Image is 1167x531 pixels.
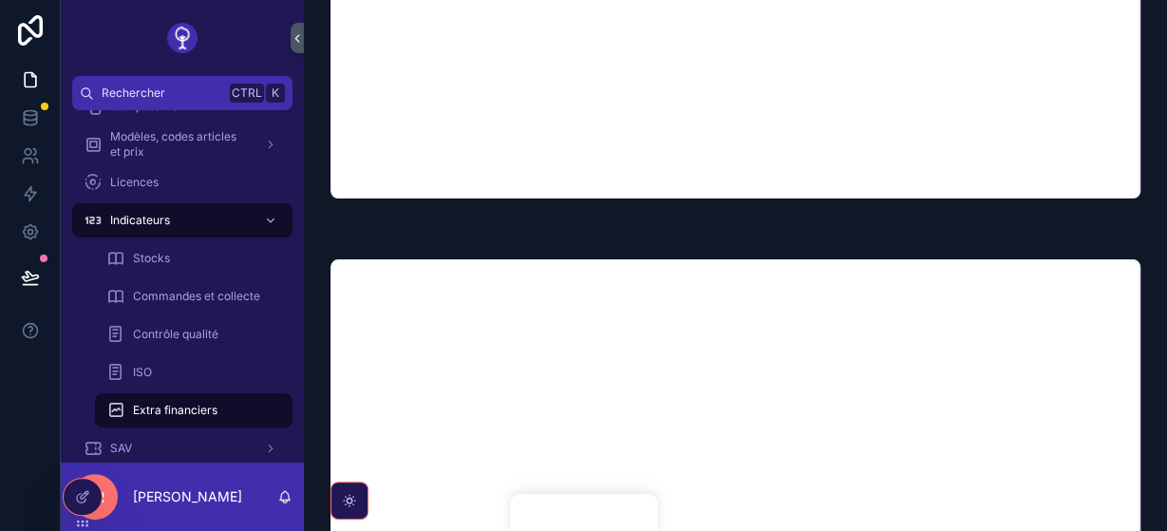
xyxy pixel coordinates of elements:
span: Commandes et collecte [133,289,260,304]
span: Ctrl [230,84,264,103]
span: Rechercher [102,85,222,101]
span: K [268,85,283,101]
a: Extra financiers [95,393,292,427]
span: Extra financiers [133,403,217,418]
a: SAV [72,431,292,465]
span: ISO [133,365,152,380]
a: Indicateurs [72,203,292,237]
span: Modèles, codes articles et prix [110,129,249,160]
a: Modèles, codes articles et prix [72,127,292,161]
a: Contrôle qualité [95,317,292,351]
button: RechercherCtrlK [72,76,292,110]
a: Stocks [95,241,292,275]
p: [PERSON_NAME] [133,487,242,506]
img: App logo [167,23,198,53]
span: SAV [110,441,132,456]
span: Indicateurs [110,213,170,228]
div: scrollable content [61,110,304,463]
span: Stocks [133,251,170,266]
span: Licences [110,175,159,190]
a: Licences [72,165,292,199]
a: Commandes et collecte [95,279,292,313]
span: Contrôle qualité [133,327,218,342]
a: ISO [95,355,292,389]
